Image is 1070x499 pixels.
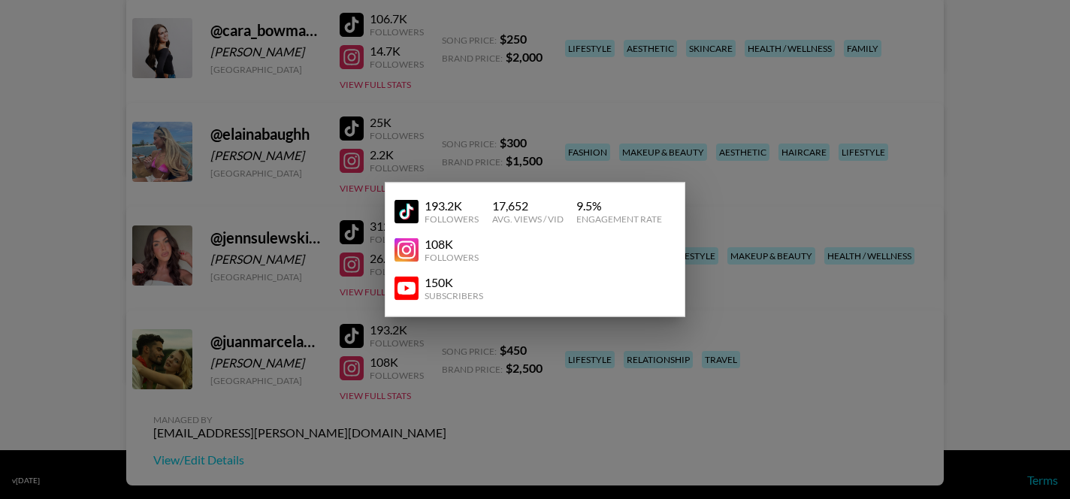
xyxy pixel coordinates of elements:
div: Followers [425,252,479,263]
div: Engagement Rate [576,213,662,225]
div: 150K [425,275,483,290]
img: YouTube [394,237,419,262]
img: YouTube [394,276,419,300]
div: 9.5 % [576,198,662,213]
div: Subscribers [425,290,483,301]
div: Followers [425,213,479,225]
div: 108K [425,237,479,252]
div: 193.2K [425,198,479,213]
img: YouTube [394,199,419,223]
div: 17,652 [492,198,564,213]
div: Avg. Views / Vid [492,213,564,225]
